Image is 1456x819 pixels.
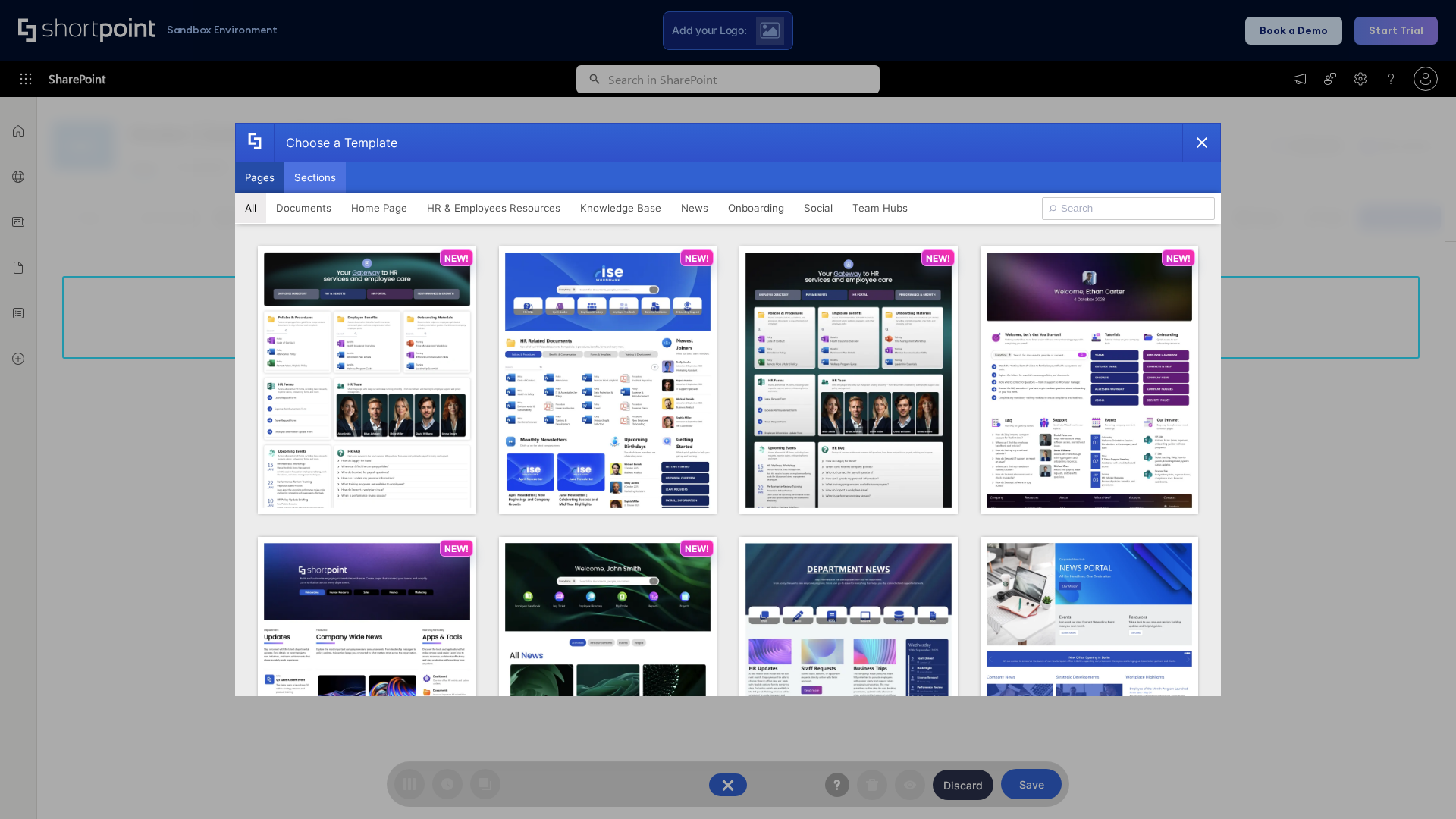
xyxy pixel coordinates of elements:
p: NEW! [1166,253,1191,264]
button: HR & Employees Resources [417,193,570,223]
p: NEW! [685,543,709,554]
p: NEW! [685,253,709,264]
button: All [235,193,266,223]
div: Choose a Template [274,124,397,162]
input: Search [1042,197,1215,220]
p: NEW! [444,253,469,264]
button: News [671,193,718,223]
button: Home Page [341,193,417,223]
p: NEW! [444,543,469,554]
div: template selector [235,123,1221,696]
button: Sections [284,162,346,193]
p: NEW! [926,253,950,264]
button: Pages [235,162,284,193]
button: Social [794,193,843,223]
button: Onboarding [718,193,794,223]
button: Knowledge Base [570,193,671,223]
iframe: Chat Widget [1380,746,1456,819]
button: Documents [266,193,341,223]
button: Team Hubs [843,193,918,223]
